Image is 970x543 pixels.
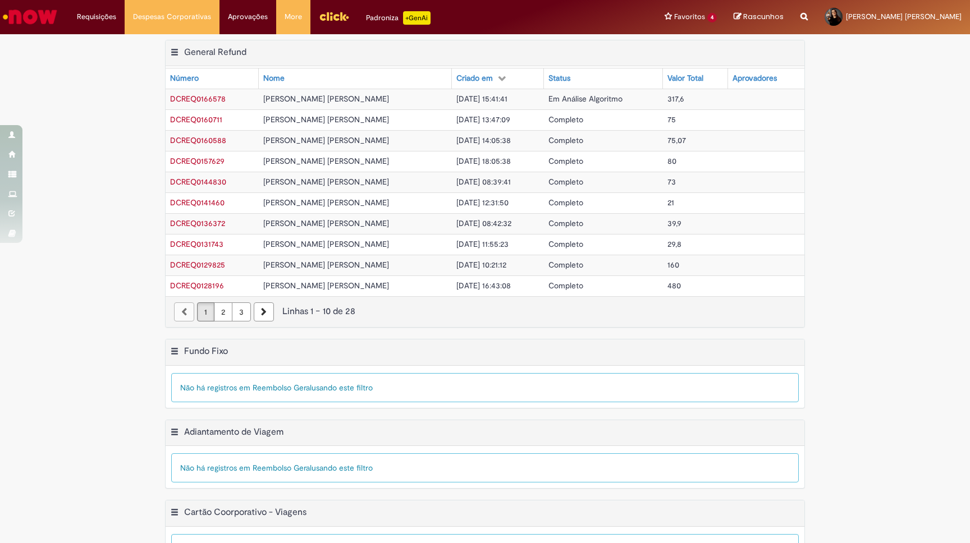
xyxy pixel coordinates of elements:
[170,260,225,270] a: Abrir Registro: DCREQ0129825
[667,260,679,270] span: 160
[263,177,389,187] span: [PERSON_NAME] [PERSON_NAME]
[166,296,804,327] nav: paginação
[170,197,225,208] span: DCREQ0141460
[263,135,389,145] span: [PERSON_NAME] [PERSON_NAME]
[312,463,373,473] span: usando este filtro
[170,426,179,441] button: Adiantamento de Viagem Menu de contexto
[170,346,179,360] button: Fundo Fixo Menu de contexto
[667,177,676,187] span: 73
[285,11,302,22] span: More
[228,11,268,22] span: Aprovações
[184,507,306,518] h2: Cartão Coorporativo - Viagens
[263,197,389,208] span: [PERSON_NAME] [PERSON_NAME]
[170,114,222,125] a: Abrir Registro: DCREQ0160711
[174,305,796,318] div: Linhas 1 − 10 de 28
[319,8,349,25] img: click_logo_yellow_360x200.png
[1,6,59,28] img: ServiceNow
[456,239,509,249] span: [DATE] 11:55:23
[133,11,211,22] span: Despesas Corporativas
[232,302,251,321] a: Página 3
[312,383,373,393] span: usando este filtro
[184,346,228,357] h2: Fundo Fixo
[170,47,179,61] button: General Refund Menu de contexto
[456,260,506,270] span: [DATE] 10:21:12
[707,13,717,22] span: 4
[733,73,777,84] div: Aprovadores
[171,373,799,402] div: Não há registros em Reembolso Geral
[743,11,784,22] span: Rascunhos
[170,239,223,249] a: Abrir Registro: DCREQ0131743
[548,218,583,228] span: Completo
[674,11,705,22] span: Favoritos
[667,280,681,291] span: 480
[170,280,224,291] span: DCREQ0128196
[667,114,676,125] span: 75
[170,94,226,104] a: Abrir Registro: DCREQ0166578
[263,94,389,104] span: [PERSON_NAME] [PERSON_NAME]
[456,197,509,208] span: [DATE] 12:31:50
[263,114,389,125] span: [PERSON_NAME] [PERSON_NAME]
[197,302,214,321] a: Página 1
[263,280,389,291] span: [PERSON_NAME] [PERSON_NAME]
[667,239,681,249] span: 29,8
[548,260,583,270] span: Completo
[170,197,225,208] a: Abrir Registro: DCREQ0141460
[667,197,674,208] span: 21
[77,11,116,22] span: Requisições
[734,12,784,22] a: Rascunhos
[456,94,507,104] span: [DATE] 15:41:41
[170,156,225,166] span: DCREQ0157629
[263,218,389,228] span: [PERSON_NAME] [PERSON_NAME]
[456,156,511,166] span: [DATE] 18:05:38
[170,135,226,145] span: DCREQ0160588
[263,156,389,166] span: [PERSON_NAME] [PERSON_NAME]
[548,114,583,125] span: Completo
[456,73,493,84] div: Criado em
[456,177,511,187] span: [DATE] 08:39:41
[170,135,226,145] a: Abrir Registro: DCREQ0160588
[184,426,283,438] h2: Adiantamento de Viagem
[667,94,684,104] span: 317,6
[456,114,510,125] span: [DATE] 13:47:09
[548,280,583,291] span: Completo
[170,177,226,187] a: Abrir Registro: DCREQ0144830
[846,12,962,21] span: [PERSON_NAME] [PERSON_NAME]
[170,507,179,521] button: Cartão Coorporativo - Viagens Menu de contexto
[170,218,225,228] a: Abrir Registro: DCREQ0136372
[667,156,676,166] span: 80
[171,453,799,482] div: Não há registros em Reembolso Geral
[403,11,431,25] p: +GenAi
[214,302,232,321] a: Página 2
[170,177,226,187] span: DCREQ0144830
[667,73,703,84] div: Valor Total
[667,218,681,228] span: 39,9
[170,73,199,84] div: Número
[170,218,225,228] span: DCREQ0136372
[366,11,431,25] div: Padroniza
[263,73,285,84] div: Nome
[170,114,222,125] span: DCREQ0160711
[254,302,274,321] a: Próxima página
[170,94,226,104] span: DCREQ0166578
[548,156,583,166] span: Completo
[456,218,511,228] span: [DATE] 08:42:32
[184,47,246,58] h2: General Refund
[170,260,225,270] span: DCREQ0129825
[548,177,583,187] span: Completo
[263,260,389,270] span: [PERSON_NAME] [PERSON_NAME]
[456,135,511,145] span: [DATE] 14:05:38
[263,239,389,249] span: [PERSON_NAME] [PERSON_NAME]
[456,280,511,291] span: [DATE] 16:43:08
[548,73,570,84] div: Status
[667,135,686,145] span: 75,07
[548,135,583,145] span: Completo
[548,197,583,208] span: Completo
[170,239,223,249] span: DCREQ0131743
[548,94,623,104] span: Em Análise Algoritmo
[548,239,583,249] span: Completo
[170,280,224,291] a: Abrir Registro: DCREQ0128196
[170,156,225,166] a: Abrir Registro: DCREQ0157629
